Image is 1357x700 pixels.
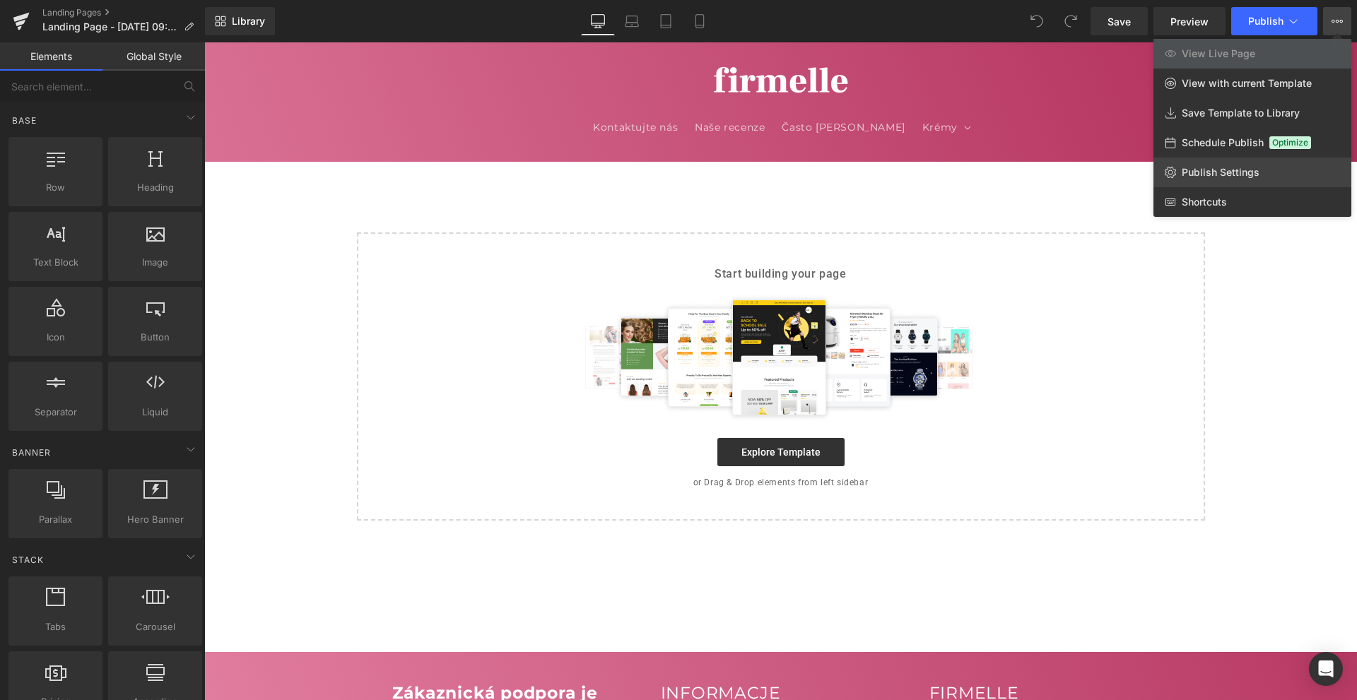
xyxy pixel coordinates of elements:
span: Publish Settings [1182,166,1259,179]
span: Landing Page - [DATE] 09:21:39 [42,21,178,32]
a: Landing Pages [42,7,205,18]
span: Base [11,114,38,127]
span: Preview [1170,14,1209,29]
span: Kontaktujte nás [389,78,474,91]
span: View with current Template [1182,77,1312,90]
a: Často [PERSON_NAME] [569,70,709,100]
p: Start building your page [175,223,978,240]
span: Naše recenze [490,78,560,91]
h2: FIRMELLE [725,641,965,661]
span: Shortcuts [1182,196,1227,208]
span: Library [232,15,265,28]
span: Row [13,180,98,195]
span: Tabs [13,619,98,634]
summary: Krémy [710,70,773,100]
button: Publish [1231,7,1317,35]
span: Carousel [112,619,198,634]
h2: INFORMACJE [457,641,697,661]
span: Hero Banner [112,512,198,527]
a: Tablet [649,7,683,35]
a: Preview [1153,7,1226,35]
a: New Library [205,7,275,35]
span: Save Template to Library [1182,107,1300,119]
button: Redo [1057,7,1085,35]
img: Firmelle CZ [503,20,651,57]
a: Desktop [581,7,615,35]
span: Často [PERSON_NAME] [577,78,700,91]
span: Icon [13,330,98,345]
button: Undo [1023,7,1051,35]
span: Krémy [718,78,753,91]
p: or Drag & Drop elements from left sidebar [175,435,978,445]
span: View Live Page [1182,47,1255,60]
div: Open Intercom Messenger [1309,652,1343,686]
span: Text Block [13,255,98,270]
a: Mobile [683,7,717,35]
a: Laptop [615,7,649,35]
strong: Zákaznická podpora je vám k dispozici: [188,640,394,681]
span: Parallax [13,512,98,527]
span: Heading [112,180,198,195]
span: Banner [11,446,52,459]
span: Save [1108,14,1131,29]
span: Image [112,255,198,270]
a: Kontaktujte nás [380,70,482,100]
span: Stack [11,553,45,566]
span: Optimize [1269,136,1311,149]
a: Global Style [102,42,205,71]
span: Separator [13,405,98,420]
button: View Live PageView with current TemplateSave Template to LibrarySchedule PublishOptimizePublish S... [1323,7,1351,35]
a: Firmelle CZ [497,14,656,62]
a: Explore Template [513,396,640,424]
a: Naše recenze [482,70,569,100]
span: Publish [1248,16,1283,27]
span: Button [112,330,198,345]
span: Liquid [112,405,198,420]
span: Schedule Publish [1182,136,1264,149]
